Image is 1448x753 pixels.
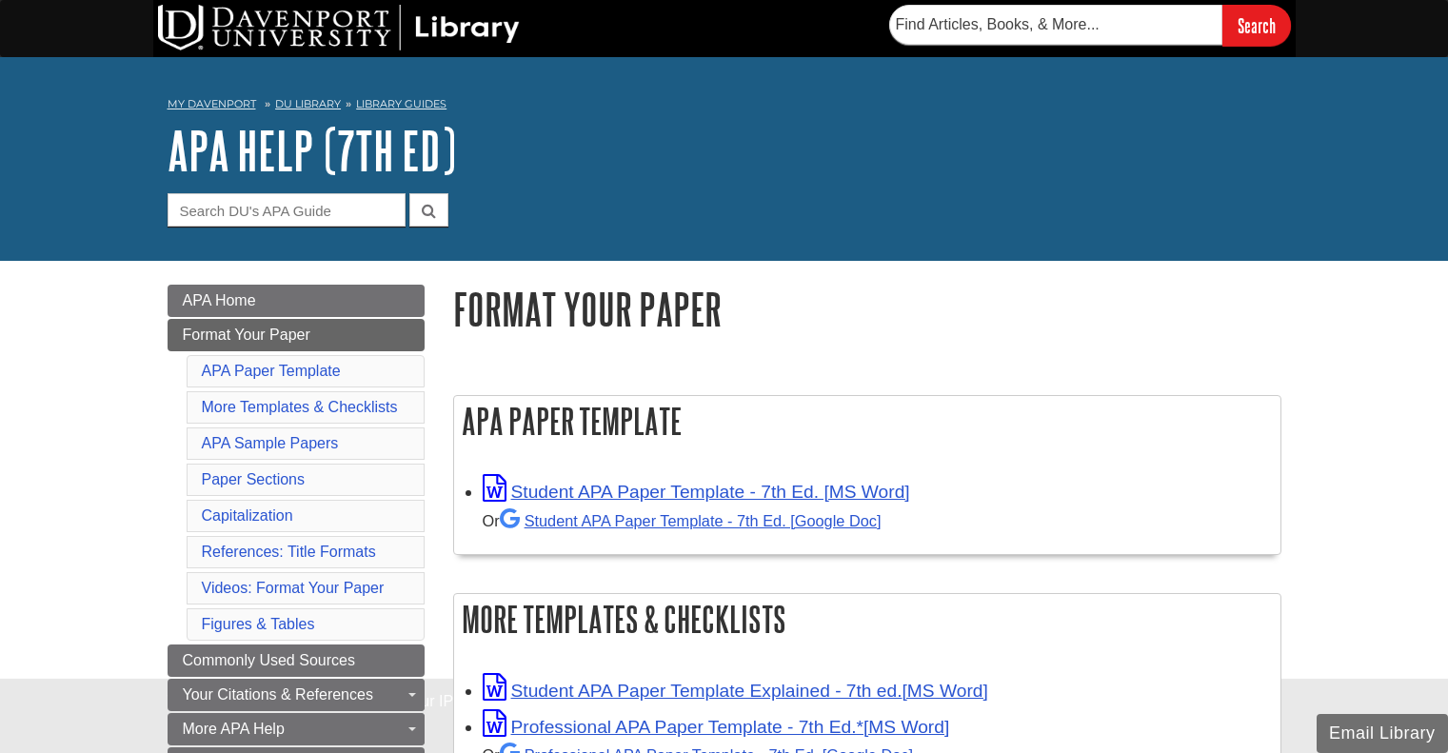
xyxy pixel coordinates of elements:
a: More Templates & Checklists [202,399,398,415]
a: APA Paper Template [202,363,341,379]
a: Link opens in new window [483,717,950,737]
a: APA Sample Papers [202,435,339,451]
span: More APA Help [183,721,285,737]
img: DU Library [158,5,520,50]
span: APA Home [183,292,256,308]
small: Or [483,512,882,529]
input: Search [1222,5,1291,46]
a: DU Library [275,97,341,110]
a: Videos: Format Your Paper [202,580,385,596]
a: Format Your Paper [168,319,425,351]
span: Commonly Used Sources [183,652,355,668]
h2: APA Paper Template [454,396,1280,446]
h1: Format Your Paper [453,285,1281,333]
input: Search DU's APA Guide [168,193,406,227]
a: Your Citations & References [168,679,425,711]
a: Capitalization [202,507,293,524]
a: More APA Help [168,713,425,745]
a: Student APA Paper Template - 7th Ed. [Google Doc] [500,512,882,529]
a: Link opens in new window [483,681,988,701]
input: Find Articles, Books, & More... [889,5,1222,45]
a: Paper Sections [202,471,306,487]
span: Format Your Paper [183,327,310,343]
h2: More Templates & Checklists [454,594,1280,644]
a: Link opens in new window [483,482,910,502]
span: Your Citations & References [183,686,373,703]
a: My Davenport [168,96,256,112]
a: References: Title Formats [202,544,376,560]
button: Email Library [1317,714,1448,753]
a: Figures & Tables [202,616,315,632]
a: APA Home [168,285,425,317]
nav: breadcrumb [168,91,1281,122]
form: Searches DU Library's articles, books, and more [889,5,1291,46]
a: APA Help (7th Ed) [168,121,456,180]
a: Commonly Used Sources [168,644,425,677]
a: Library Guides [356,97,446,110]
